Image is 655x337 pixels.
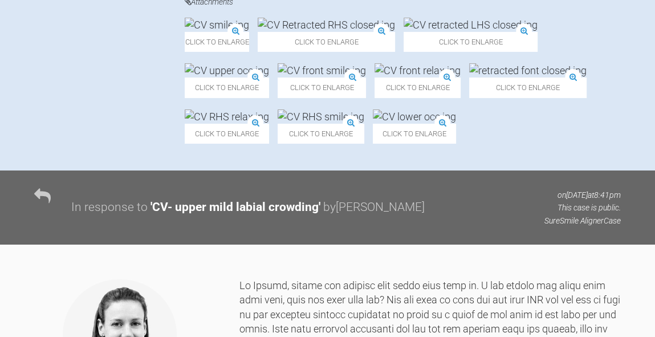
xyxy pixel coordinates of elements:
div: by [PERSON_NAME] [323,198,425,217]
span: Click to enlarge [278,78,366,98]
span: Click to enlarge [375,78,461,98]
span: Click to enlarge [404,32,538,52]
span: Click to enlarge [373,124,456,144]
img: CV upper occ.jpg [185,63,269,78]
img: CV retracted LHS closed.jpg [404,18,538,32]
span: Click to enlarge [258,32,395,52]
img: CV lower occ.jpg [373,109,456,124]
div: In response to [71,198,148,217]
p: SureSmile Aligner Case [544,214,621,227]
img: CV front smile.jpg [278,63,366,78]
span: Click to enlarge [185,32,249,52]
img: retracted font closed.jpg [469,63,587,78]
div: ' CV- upper mild labial crowding ' [150,198,320,217]
p: on [DATE] at 8:41pm [544,189,621,201]
img: CV Retracted RHS closed.jpg [258,18,395,32]
span: Click to enlarge [469,78,587,98]
img: CV RHS relax.jpg [185,109,269,124]
span: Click to enlarge [278,124,364,144]
p: This case is public. [544,201,621,214]
span: Click to enlarge [185,124,269,144]
img: CV RHS smile.jpg [278,109,364,124]
span: Click to enlarge [185,78,269,98]
img: CV smile.jpg [185,18,249,32]
img: CV front relax.jpg [375,63,461,78]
